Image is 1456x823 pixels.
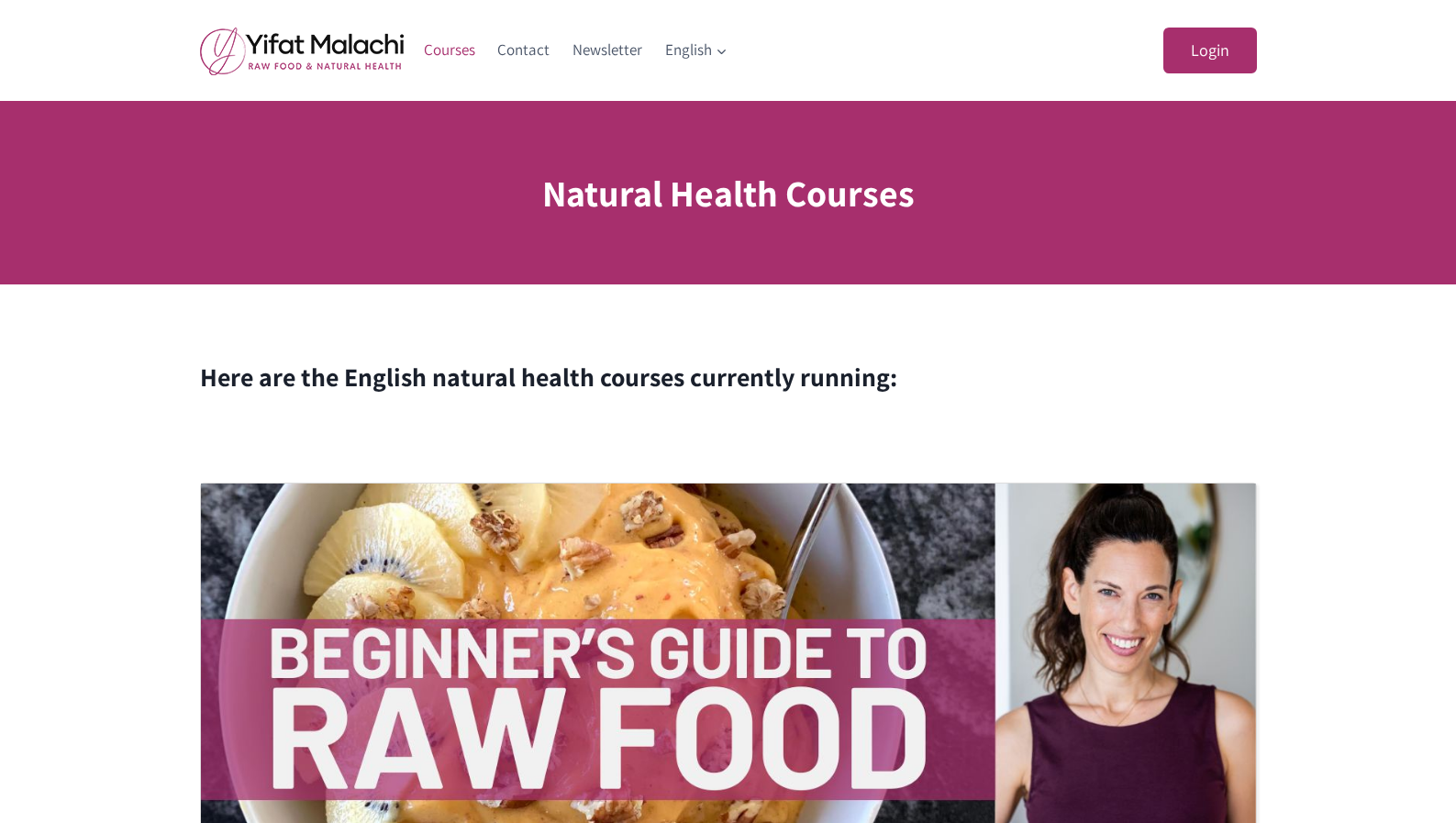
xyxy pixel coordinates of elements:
nav: Primary Navigation [413,28,739,72]
a: Login [1163,28,1257,74]
h1: Natural Health Courses [542,165,915,220]
img: yifat_logo41_en.png [200,27,404,75]
a: Courses [413,28,487,72]
h2: Here are the English natural health courses currently running: [200,358,1257,396]
span: English [665,38,728,62]
a: Contact [486,28,561,72]
a: Newsletter [561,28,654,72]
a: English [653,28,739,72]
